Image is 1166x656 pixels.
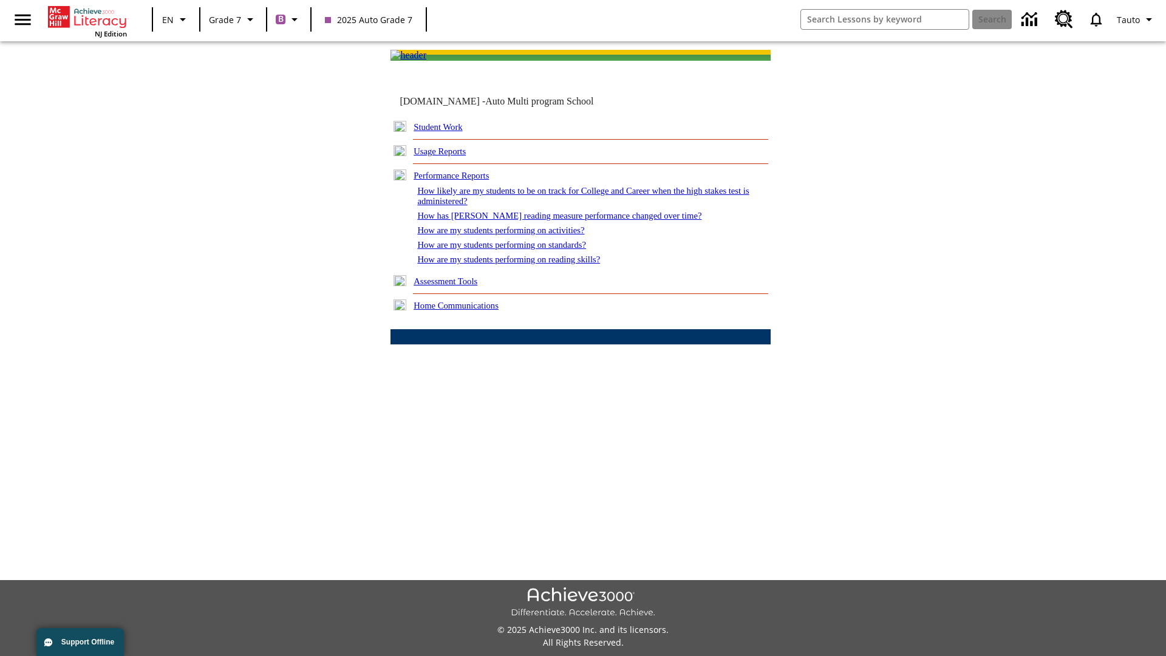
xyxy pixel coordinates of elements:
[1048,3,1080,36] a: Resource Center, Will open in new tab
[48,4,127,38] div: Home
[162,13,174,26] span: EN
[417,240,586,250] a: How are my students performing on standards?
[157,9,196,30] button: Language: EN, Select a language
[1080,4,1112,35] a: Notifications
[36,628,124,656] button: Support Offline
[95,29,127,38] span: NJ Edition
[394,299,406,310] img: plus.gif
[414,171,489,180] a: Performance Reports
[390,50,426,61] img: header
[1014,3,1048,36] a: Data Center
[414,276,477,286] a: Assessment Tools
[394,121,406,132] img: plus.gif
[1112,9,1161,30] button: Profile/Settings
[5,2,41,38] button: Open side menu
[417,186,749,206] a: How likely are my students to be on track for College and Career when the high stakes test is adm...
[394,169,406,180] img: minus.gif
[485,96,593,106] nobr: Auto Multi program School
[209,13,241,26] span: Grade 7
[414,146,466,156] a: Usage Reports
[204,9,262,30] button: Grade: Grade 7, Select a grade
[271,9,307,30] button: Boost Class color is purple. Change class color
[511,587,655,618] img: Achieve3000 Differentiate Accelerate Achieve
[400,96,623,107] td: [DOMAIN_NAME] -
[417,255,600,264] a: How are my students performing on reading skills?
[325,13,412,26] span: 2025 Auto Grade 7
[414,301,499,310] a: Home Communications
[61,638,114,646] span: Support Offline
[1117,13,1140,26] span: Tauto
[394,275,406,286] img: plus.gif
[414,122,462,132] a: Student Work
[417,211,701,220] a: How has [PERSON_NAME] reading measure performance changed over time?
[801,10,969,29] input: search field
[278,12,284,27] span: B
[394,145,406,156] img: plus.gif
[417,225,584,235] a: How are my students performing on activities?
